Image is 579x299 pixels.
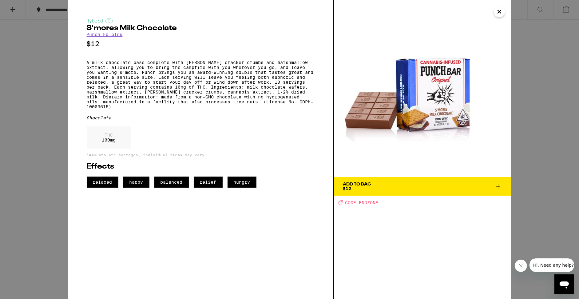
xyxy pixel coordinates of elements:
button: Add To Bag$12 [334,177,511,196]
span: CODE ENDZONE [345,200,379,205]
div: Hybrid [87,18,315,23]
div: 100 mg [87,126,131,149]
div: Chocolate [87,115,315,120]
span: relief [194,177,223,188]
p: *Amounts are averages, individual items may vary. [87,153,315,157]
span: relaxed [87,177,118,188]
iframe: Button to launch messaging window [554,274,574,294]
span: $12 [343,186,351,191]
iframe: Message from company [529,258,574,272]
span: hungry [228,177,256,188]
button: Close [494,6,505,17]
h2: S'mores Milk Chocolate [87,25,315,32]
a: Punch Edibles [87,32,123,37]
span: happy [123,177,149,188]
h2: Effects [87,163,315,170]
iframe: Close message [515,260,527,272]
span: balanced [154,177,189,188]
p: THC [102,133,116,138]
img: hybridColor.svg [105,18,113,23]
p: A milk chocolate base complete with [PERSON_NAME] cracker crumbs and marshmallow extract, allowin... [87,60,315,109]
p: $12 [87,40,315,48]
div: Add To Bag [343,182,371,186]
